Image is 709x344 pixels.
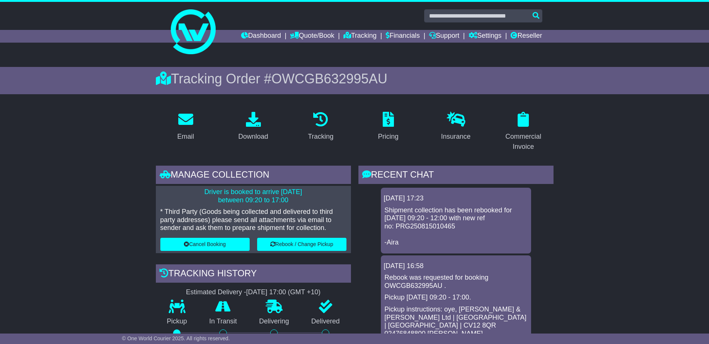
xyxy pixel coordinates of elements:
[378,132,398,142] div: Pricing
[436,109,475,144] a: Insurance
[156,264,351,285] div: Tracking history
[385,294,527,302] p: Pickup [DATE] 09:20 - 17:00.
[160,238,250,251] button: Cancel Booking
[156,166,351,186] div: Manage collection
[198,317,248,326] p: In Transit
[385,206,527,247] p: Shipment collection has been rebooked for [DATE] 09:20 - 12:00 with new ref no: PRG250815010465 -...
[384,262,528,270] div: [DATE] 16:58
[343,30,376,43] a: Tracking
[300,317,351,326] p: Delivered
[290,30,334,43] a: Quote/Book
[233,109,273,144] a: Download
[122,335,230,341] span: © One World Courier 2025. All rights reserved.
[385,274,527,290] p: Rebook was requested for booking OWCGB632995AU .
[498,132,549,152] div: Commercial Invoice
[469,30,502,43] a: Settings
[172,109,199,144] a: Email
[257,238,346,251] button: Rebook / Change Pickup
[271,71,387,86] span: OWCGB632995AU
[248,317,300,326] p: Delivering
[441,132,471,142] div: Insurance
[156,71,554,87] div: Tracking Order #
[429,30,459,43] a: Support
[373,109,403,144] a: Pricing
[303,109,338,144] a: Tracking
[160,208,346,232] p: * Third Party (Goods being collected and delivered to third party addresses) please send all atta...
[384,194,528,203] div: [DATE] 17:23
[238,132,268,142] div: Download
[308,132,333,142] div: Tracking
[156,288,351,297] div: Estimated Delivery -
[246,288,321,297] div: [DATE] 17:00 (GMT +10)
[160,188,346,204] p: Driver is booked to arrive [DATE] between 09:20 to 17:00
[386,30,420,43] a: Financials
[177,132,194,142] div: Email
[493,109,554,154] a: Commercial Invoice
[156,317,198,326] p: Pickup
[358,166,554,186] div: RECENT CHAT
[241,30,281,43] a: Dashboard
[511,30,542,43] a: Reseller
